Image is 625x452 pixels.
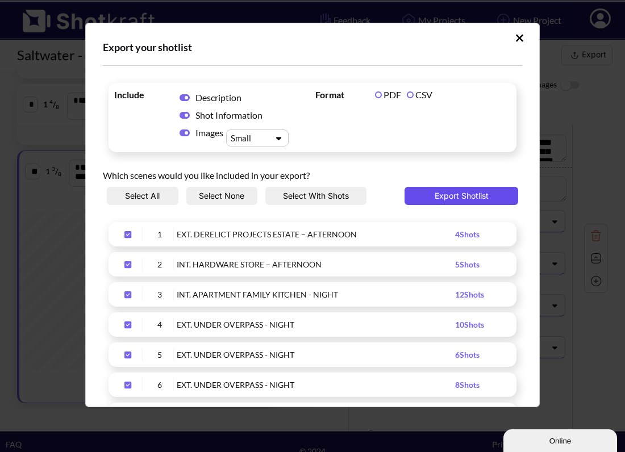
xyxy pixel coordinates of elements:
span: Images [195,127,226,139]
div: INT. APARTMENT FAMILY KITCHEN - NIGHT [177,288,455,301]
span: 8 Shots [455,380,480,390]
div: Export your shotlist [103,40,522,54]
div: 3 [145,288,174,301]
div: Upload Script [85,23,540,407]
div: EXT. UNDER OVERPASS - NIGHT [177,378,455,391]
button: Select None [186,187,258,205]
div: EXT. UNDER OVERPASS - NIGHT [177,318,455,331]
span: 12 Shots [455,290,484,299]
button: Export Shotlist [405,187,518,205]
div: 1 [145,228,174,241]
div: EXT. UNDER OVERPASS - NIGHT [177,348,455,361]
div: INT. HARDWARE STORE – AFTERNOON [177,258,455,271]
label: CSV [407,89,432,100]
span: Include [114,89,171,101]
span: 6 Shots [455,350,480,359]
iframe: chat widget [503,427,619,452]
span: 5 Shots [455,260,480,269]
span: Format [315,89,372,101]
div: 4 [145,318,174,331]
div: Which scenes would you like included in your export? [103,158,522,187]
label: PDF [375,89,401,100]
div: 2 [145,258,174,271]
button: Select With Shots [265,187,366,205]
div: 6 [145,378,174,391]
span: Shot Information [195,110,262,120]
span: 10 Shots [455,320,484,329]
span: Description [195,92,241,103]
button: Select All [107,187,178,205]
span: 4 Shots [455,229,480,239]
div: 5 [145,348,174,361]
div: EXT. DERELICT PROJECTS ESTATE – AFTERNOON [177,228,455,241]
